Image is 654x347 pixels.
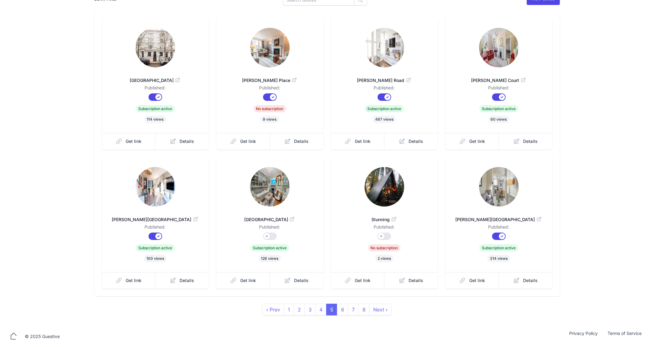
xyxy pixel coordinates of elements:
a: Stunning [341,209,428,224]
a: Details [270,133,323,150]
a: Terms of Service [603,330,647,343]
span: 314 views [487,255,510,262]
a: Get link [445,133,499,150]
a: [GEOGRAPHIC_DATA] [226,209,314,224]
span: Details [180,277,194,284]
dd: Published: [226,85,314,93]
a: Privacy Policy [564,330,603,343]
nav: pager [262,304,392,315]
span: No subscription [254,105,286,112]
span: [PERSON_NAME][GEOGRAPHIC_DATA] [112,216,199,223]
span: 5 [326,304,337,315]
a: Get link [216,272,270,289]
span: Get link [240,138,256,144]
a: 6 [337,304,348,315]
dd: Published: [341,224,428,233]
span: Details [409,277,423,284]
a: [PERSON_NAME] Road [341,70,428,85]
a: Details [155,272,209,289]
span: 2 views [375,255,393,262]
span: Get link [469,277,485,284]
a: Details [499,133,552,150]
dd: Published: [455,224,543,233]
img: mlhsa8u21vj9fbkp1s24hcfat0np [365,167,404,207]
a: 2 [294,304,305,315]
span: 114 views [145,116,166,123]
span: 487 views [373,116,396,123]
span: Get link [355,277,370,284]
span: Get link [126,138,141,144]
a: Get link [445,272,499,289]
span: 9 views [261,116,279,123]
img: qn43kddnhqkdk5zv88wwb1yr7rah [479,28,519,67]
span: Get link [469,138,485,144]
span: Details [180,138,194,144]
a: [PERSON_NAME] Court [455,70,543,85]
a: [PERSON_NAME][GEOGRAPHIC_DATA] [112,209,199,224]
dd: Published: [112,224,199,233]
img: owetffh7skt6jvhoox9cnngxh4zu [136,28,175,67]
span: Subscription active [136,244,175,251]
span: [PERSON_NAME][GEOGRAPHIC_DATA] [455,216,543,223]
dd: Published: [341,85,428,93]
span: 100 views [144,255,167,262]
span: Subscription active [136,105,175,112]
span: Subscription active [250,244,289,251]
dd: Published: [455,85,543,93]
a: Details [384,272,438,289]
a: Get link [102,133,156,150]
a: 8 [358,304,370,315]
span: [GEOGRAPHIC_DATA] [226,216,314,223]
span: [PERSON_NAME] Court [455,77,543,84]
div: © 2025 Guestive [25,333,60,340]
img: 6fljzjxh4ie9dfo19lkj7yviy6vy [250,167,290,207]
a: Get link [331,272,385,289]
span: Subscription active [479,244,518,251]
span: Get link [355,138,370,144]
img: 48mdrhqq9u4w0ko0iud5hi200fbv [365,28,404,67]
span: Get link [126,277,141,284]
dd: Published: [226,224,314,233]
span: Details [294,138,309,144]
a: 1 [284,304,294,315]
a: Details [155,133,209,150]
a: next [369,304,392,315]
a: Details [270,272,323,289]
img: y62nc3szj5kigrsf0szlpi1bkcls [250,28,290,67]
img: teerhgo3k8c9d0l2d86w6ik671b3 [136,167,175,207]
a: Get link [102,272,156,289]
span: Details [409,138,423,144]
span: 60 views [488,116,509,123]
a: Details [384,133,438,150]
a: 3 [305,304,316,315]
a: [GEOGRAPHIC_DATA] [112,70,199,85]
a: 4 [315,304,327,315]
a: Details [499,272,552,289]
span: Details [294,277,309,284]
a: [PERSON_NAME][GEOGRAPHIC_DATA] [455,209,543,224]
span: [GEOGRAPHIC_DATA] [112,77,199,84]
a: previous [262,304,284,315]
span: [PERSON_NAME] Place [226,77,314,84]
a: Get link [331,133,385,150]
a: 7 [348,304,359,315]
span: Details [523,277,538,284]
a: [PERSON_NAME] Place [226,70,314,85]
span: Stunning [341,216,428,223]
span: Get link [240,277,256,284]
span: Subscription active [365,105,404,112]
span: Subscription active [479,105,518,112]
span: No subscription [368,244,401,251]
img: p0g8mpef07lsg0tssgvjwlt1ukhq [479,167,519,207]
span: [PERSON_NAME] Road [341,77,428,84]
a: Get link [216,133,270,150]
dd: Published: [112,85,199,93]
span: Details [523,138,538,144]
span: 126 views [259,255,281,262]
